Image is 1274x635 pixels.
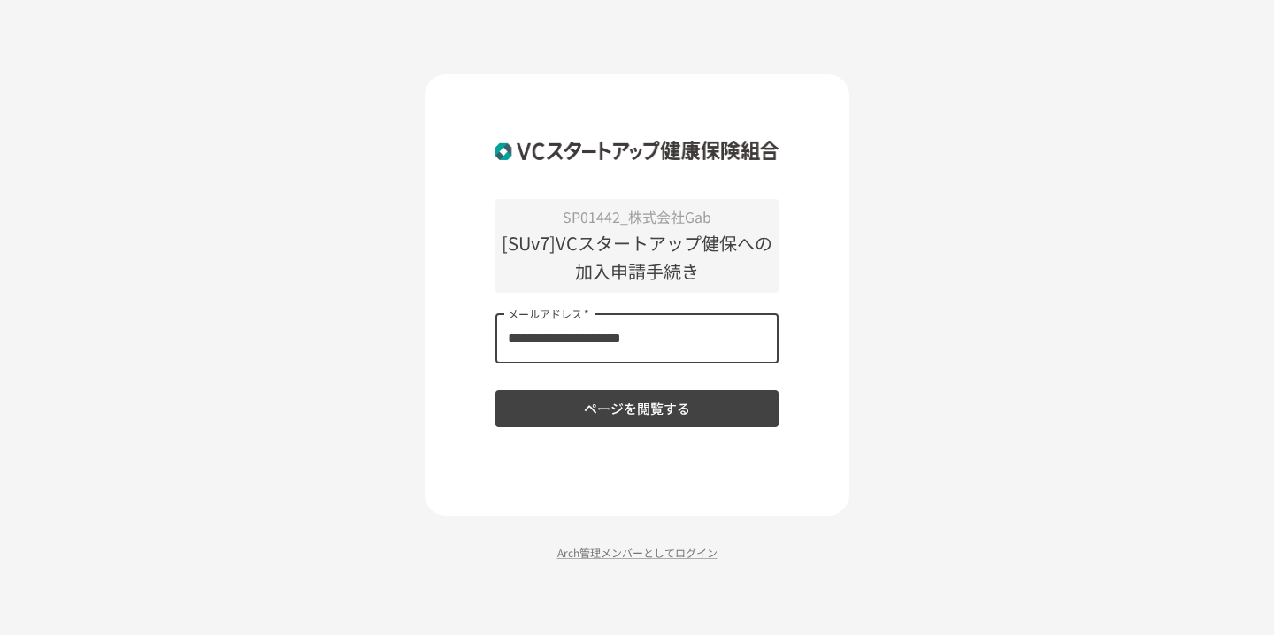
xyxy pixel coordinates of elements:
p: Arch管理メンバーとしてログイン [425,544,849,561]
button: ページを閲覧する [495,390,779,427]
p: SP01442_株式会社Gab [495,206,779,229]
img: ZDfHsVrhrXUoWEWGWYf8C4Fv4dEjYTEDCNvmL73B7ox [495,127,779,173]
label: メールアドレス [508,306,589,321]
p: [SUv7]VCスタートアップ健保への加入申請手続き [495,229,779,286]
